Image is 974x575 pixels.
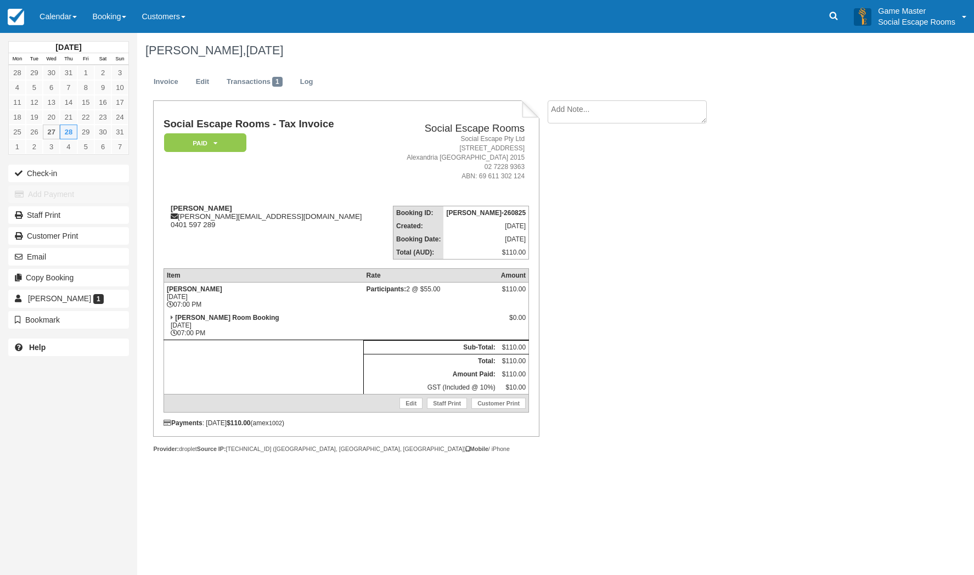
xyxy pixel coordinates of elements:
a: Staff Print [8,206,129,224]
p: Game Master [878,5,955,16]
td: [DATE] [443,233,528,246]
h1: Social Escape Rooms - Tax Invoice [164,119,380,130]
a: 23 [94,110,111,125]
a: 30 [43,65,60,80]
address: Social Escape Pty Ltd [STREET_ADDRESS] Alexandria [GEOGRAPHIC_DATA] 2015 02 7228 9363 ABN: 69 611... [385,134,525,182]
a: 6 [94,139,111,154]
a: 27 [43,125,60,139]
a: 15 [77,95,94,110]
a: 31 [60,65,77,80]
a: 29 [26,65,43,80]
button: Bookmark [8,311,129,329]
td: [DATE] [443,219,528,233]
a: 31 [111,125,128,139]
a: 25 [9,125,26,139]
a: Customer Print [471,398,526,409]
strong: Source IP: [197,446,226,452]
img: checkfront-main-nav-mini-logo.png [8,9,24,25]
strong: Payments [164,419,202,427]
b: Help [29,343,46,352]
a: 7 [111,139,128,154]
th: Sat [94,53,111,65]
th: Fri [77,53,94,65]
button: Copy Booking [8,269,129,286]
th: Sun [111,53,128,65]
th: Item [164,268,363,282]
th: Thu [60,53,77,65]
a: Edit [399,398,423,409]
td: $110.00 [498,354,529,368]
th: Total (AUD): [393,246,444,260]
a: 28 [9,65,26,80]
a: 4 [60,139,77,154]
a: 5 [26,80,43,95]
strong: $110.00 [227,419,250,427]
a: Staff Print [427,398,467,409]
td: [DATE] 07:00 PM [164,311,363,340]
a: 26 [26,125,43,139]
a: 17 [111,95,128,110]
td: 2 @ $55.00 [364,282,498,311]
th: Tue [26,53,43,65]
div: droplet [TECHNICAL_ID] ([GEOGRAPHIC_DATA], [GEOGRAPHIC_DATA], [GEOGRAPHIC_DATA]) / iPhone [153,445,539,453]
a: 5 [77,139,94,154]
span: 1 [93,294,104,304]
img: A3 [854,8,871,25]
a: 16 [94,95,111,110]
a: 29 [77,125,94,139]
a: 4 [9,80,26,95]
a: 24 [111,110,128,125]
th: Amount [498,268,529,282]
a: 13 [43,95,60,110]
a: 1 [9,139,26,154]
td: $110.00 [498,340,529,354]
a: Edit [188,71,217,93]
p: Social Escape Rooms [878,16,955,27]
div: : [DATE] (amex ) [164,419,529,427]
button: Add Payment [8,185,129,203]
a: 8 [77,80,94,95]
a: 1 [77,65,94,80]
td: GST (Included @ 10%) [364,381,498,394]
th: Booking Date: [393,233,444,246]
th: Amount Paid: [364,368,498,381]
a: 19 [26,110,43,125]
strong: Provider: [153,446,179,452]
th: Rate [364,268,498,282]
td: $110.00 [443,246,528,260]
td: [DATE] 07:00 PM [164,282,363,311]
span: 1 [272,77,283,87]
a: 30 [94,125,111,139]
a: 2 [26,139,43,154]
th: Sub-Total: [364,340,498,354]
span: [DATE] [246,43,283,57]
a: [PERSON_NAME] 1 [8,290,129,307]
a: Invoice [145,71,187,93]
strong: [PERSON_NAME]-260825 [446,209,526,217]
a: 12 [26,95,43,110]
div: $110.00 [501,285,526,302]
strong: Mobile [466,446,488,452]
th: Booking ID: [393,206,444,219]
a: Customer Print [8,227,129,245]
a: 2 [94,65,111,80]
td: $110.00 [498,368,529,381]
a: 9 [94,80,111,95]
th: Mon [9,53,26,65]
strong: [PERSON_NAME] Room Booking [175,314,279,322]
small: 1002 [269,420,282,426]
td: $10.00 [498,381,529,394]
a: 22 [77,110,94,125]
a: 28 [60,125,77,139]
th: Total: [364,354,498,368]
h2: Social Escape Rooms [385,123,525,134]
strong: [PERSON_NAME] [171,204,232,212]
div: $0.00 [501,314,526,330]
h1: [PERSON_NAME], [145,44,859,57]
a: 20 [43,110,60,125]
a: 11 [9,95,26,110]
a: 3 [111,65,128,80]
a: Help [8,339,129,356]
strong: [PERSON_NAME] [167,285,222,293]
a: 6 [43,80,60,95]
